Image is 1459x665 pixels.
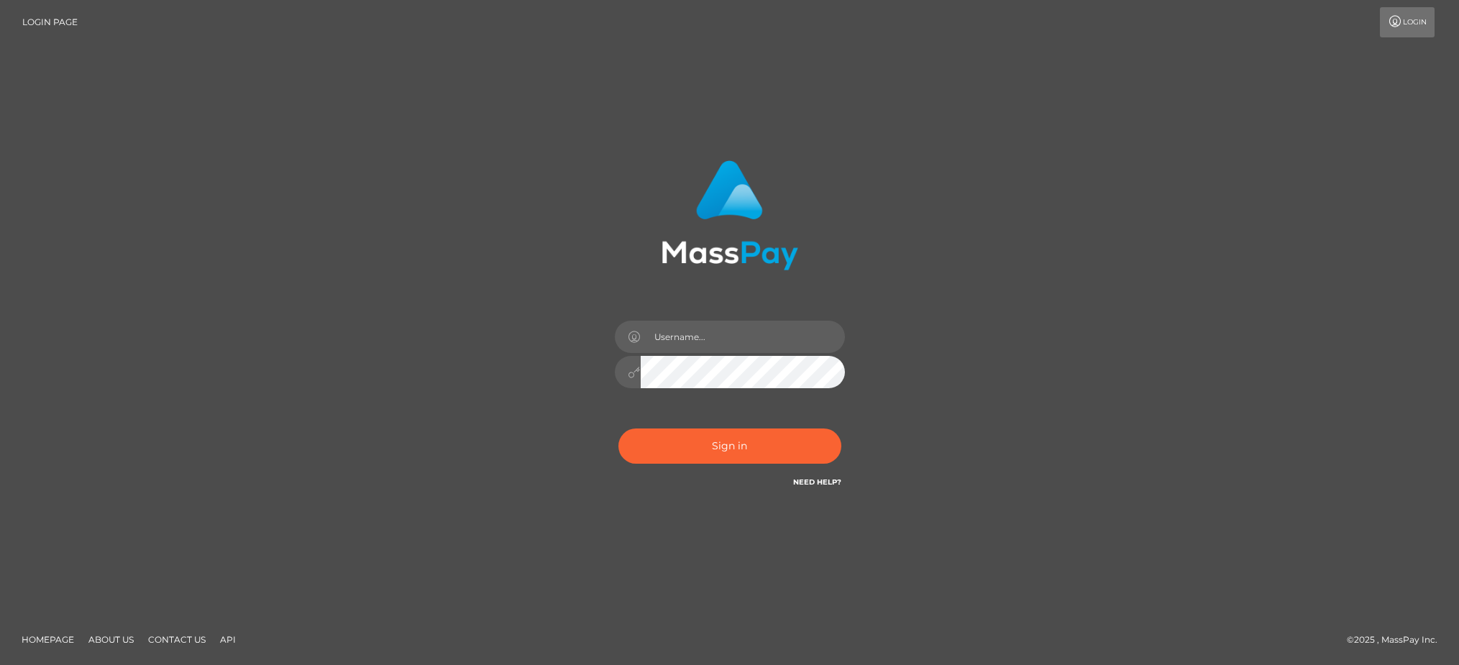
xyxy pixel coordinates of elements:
a: Contact Us [142,628,211,651]
a: Login [1380,7,1435,37]
button: Sign in [618,428,841,464]
input: Username... [641,321,845,353]
a: Homepage [16,628,80,651]
img: MassPay Login [662,160,798,270]
div: © 2025 , MassPay Inc. [1347,632,1448,648]
a: Need Help? [793,477,841,487]
a: API [214,628,242,651]
a: Login Page [22,7,78,37]
a: About Us [83,628,140,651]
